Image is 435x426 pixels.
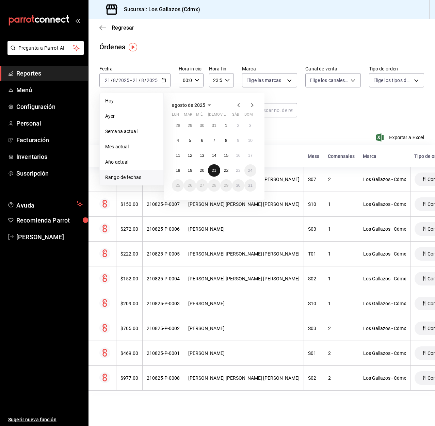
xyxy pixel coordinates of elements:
[308,201,320,207] div: S10
[176,153,180,158] abbr: 11 de agosto de 2025
[141,78,144,83] input: --
[232,119,244,132] button: 2 de agosto de 2025
[179,66,204,71] label: Hora inicio
[328,177,355,182] div: 2
[172,112,179,119] abbr: lunes
[188,251,300,257] div: [PERSON_NAME] [PERSON_NAME] [PERSON_NAME]
[196,119,208,132] button: 30 de julio de 2025
[328,375,355,381] div: 2
[16,135,83,145] span: Facturación
[147,276,180,281] div: 210825-P-0004
[328,251,355,257] div: 1
[75,18,80,23] button: open_drawer_menu
[147,226,180,232] div: 210825-P-0006
[248,153,253,158] abbr: 17 de agosto de 2025
[188,350,300,356] div: [PERSON_NAME]
[328,226,355,232] div: 1
[236,168,240,173] abbr: 23 de agosto de 2025
[16,69,83,78] span: Reportes
[212,168,216,173] abbr: 21 de agosto de 2025
[363,326,406,331] div: Los Gallazos - Cdmx
[172,119,184,132] button: 28 de julio de 2025
[196,112,203,119] abbr: miércoles
[105,159,158,166] span: Año actual
[16,102,83,111] span: Configuración
[220,134,232,147] button: 8 de agosto de 2025
[176,123,180,128] abbr: 28 de julio de 2025
[328,326,355,331] div: 2
[16,85,83,95] span: Menú
[184,119,196,132] button: 29 de julio de 2025
[363,153,406,159] div: Marca
[132,78,139,83] input: --
[118,78,130,83] input: ----
[212,123,216,128] abbr: 31 de julio de 2025
[220,179,232,192] button: 29 de agosto de 2025
[363,350,406,356] div: Los Gallazos - Cdmx
[232,112,239,119] abbr: sábado
[147,301,180,306] div: 210825-P-0003
[196,179,208,192] button: 27 de agosto de 2025
[105,113,158,120] span: Ayer
[220,112,226,119] abbr: viernes
[209,66,234,71] label: Hora fin
[200,153,204,158] abbr: 13 de agosto de 2025
[188,123,192,128] abbr: 29 de julio de 2025
[363,375,406,381] div: Los Gallazos - Cdmx
[308,251,320,257] div: T01
[224,153,228,158] abbr: 15 de agosto de 2025
[213,138,215,143] abbr: 7 de agosto de 2025
[237,138,239,143] abbr: 9 de agosto de 2025
[16,152,83,161] span: Inventarios
[188,301,300,306] div: [PERSON_NAME]
[139,78,141,83] span: /
[120,326,138,331] div: $705.00
[172,179,184,192] button: 25 de agosto de 2025
[188,153,192,158] abbr: 12 de agosto de 2025
[188,276,300,281] div: [PERSON_NAME] [PERSON_NAME] [PERSON_NAME]
[120,226,138,232] div: $272.00
[208,149,220,162] button: 14 de agosto de 2025
[232,149,244,162] button: 16 de agosto de 2025
[184,112,192,119] abbr: martes
[373,77,412,84] span: Elige los tipos de orden
[236,183,240,188] abbr: 30 de agosto de 2025
[244,164,256,177] button: 24 de agosto de 2025
[244,179,256,192] button: 31 de agosto de 2025
[172,149,184,162] button: 11 de agosto de 2025
[200,123,204,128] abbr: 30 de julio de 2025
[310,77,348,84] span: Elige los canales de venta
[244,134,256,147] button: 10 de agosto de 2025
[104,78,111,83] input: --
[244,149,256,162] button: 17 de agosto de 2025
[328,350,355,356] div: 2
[248,183,253,188] abbr: 31 de agosto de 2025
[184,179,196,192] button: 26 de agosto de 2025
[144,78,146,83] span: /
[116,78,118,83] span: /
[118,5,200,14] h3: Sucursal: Los Gallazos (Cdmx)
[308,153,320,159] div: Mesa
[237,123,239,128] abbr: 2 de agosto de 2025
[225,138,227,143] abbr: 8 de agosto de 2025
[188,375,300,381] div: [PERSON_NAME] [PERSON_NAME] [PERSON_NAME]
[16,119,83,128] span: Personal
[147,326,180,331] div: 210825-P-0002
[172,164,184,177] button: 18 de agosto de 2025
[146,78,158,83] input: ----
[308,226,320,232] div: S03
[120,276,138,281] div: $152.00
[224,183,228,188] abbr: 29 de agosto de 2025
[328,276,355,281] div: 1
[308,177,320,182] div: S07
[248,138,253,143] abbr: 10 de agosto de 2025
[196,134,208,147] button: 6 de agosto de 2025
[129,43,137,51] img: Tooltip marker
[225,123,227,128] abbr: 1 de agosto de 2025
[120,251,138,257] div: $222.00
[246,77,281,84] span: Elige las marcas
[176,183,180,188] abbr: 25 de agosto de 2025
[147,251,180,257] div: 210825-P-0005
[220,119,232,132] button: 1 de agosto de 2025
[377,133,424,142] span: Exportar a Excel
